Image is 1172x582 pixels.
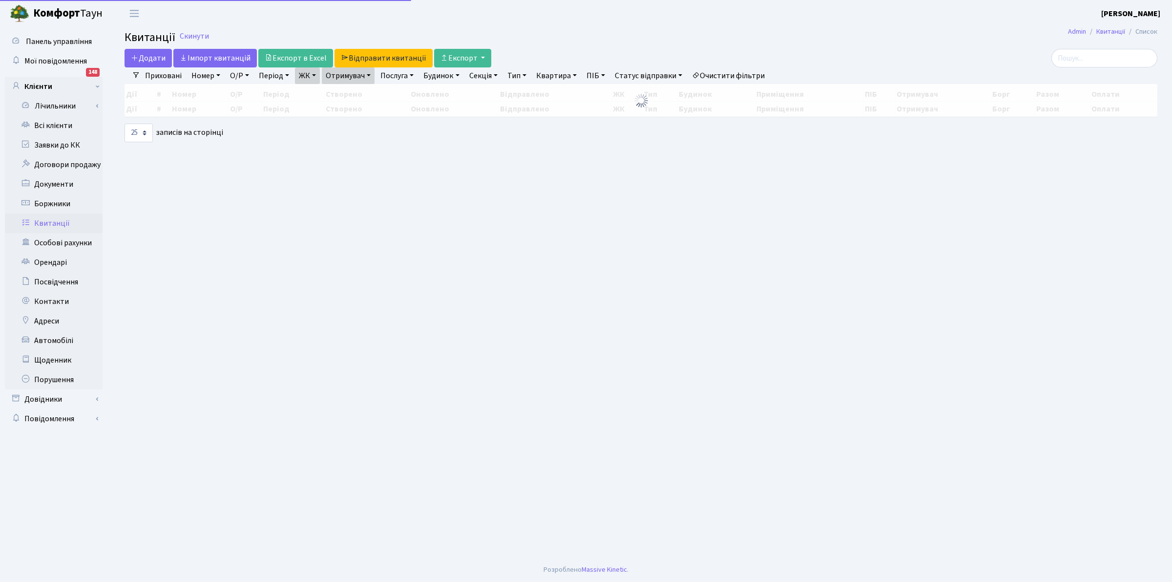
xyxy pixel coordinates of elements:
[125,124,153,142] select: записів на сторінці
[86,68,100,77] div: 148
[295,67,320,84] a: ЖК
[5,370,103,389] a: Порушення
[258,49,333,67] a: Експорт в Excel
[419,67,463,84] a: Будинок
[5,116,103,135] a: Всі клієнти
[688,67,769,84] a: Очистити фільтри
[503,67,530,84] a: Тип
[33,5,103,22] span: Таун
[5,272,103,292] a: Посвідчення
[1096,26,1125,37] a: Квитанції
[322,67,375,84] a: Отримувач
[5,331,103,350] a: Автомобілі
[1053,22,1172,42] nav: breadcrumb
[188,67,224,84] a: Номер
[5,233,103,253] a: Особові рахунки
[131,53,166,64] span: Додати
[5,292,103,311] a: Контакти
[465,67,502,84] a: Секція
[180,32,209,41] a: Скинути
[125,124,223,142] label: записів на сторінці
[633,93,649,108] img: Обробка...
[10,4,29,23] img: logo.png
[5,77,103,96] a: Клієнти
[5,32,103,51] a: Панель управління
[5,155,103,174] a: Договори продажу
[1101,8,1160,20] a: [PERSON_NAME]
[125,29,175,46] span: Квитанції
[5,409,103,429] a: Повідомлення
[11,96,103,116] a: Лічильники
[5,389,103,409] a: Довідники
[611,67,686,84] a: Статус відправки
[434,49,491,67] button: Експорт
[33,5,80,21] b: Комфорт
[5,253,103,272] a: Орендарі
[5,51,103,71] a: Мої повідомлення148
[377,67,418,84] a: Послуга
[1068,26,1086,37] a: Admin
[1125,26,1157,37] li: Список
[125,49,172,67] a: Додати
[226,67,253,84] a: О/Р
[5,311,103,331] a: Адреси
[5,135,103,155] a: Заявки до КК
[544,564,628,575] div: Розроблено .
[1101,8,1160,19] b: [PERSON_NAME]
[582,564,627,575] a: Massive Kinetic
[583,67,609,84] a: ПІБ
[5,214,103,233] a: Квитанції
[122,5,146,22] button: Переключити навігацію
[5,194,103,214] a: Боржники
[24,56,87,66] span: Мої повідомлення
[173,49,257,67] a: Iмпорт квитанцій
[1051,49,1157,67] input: Пошук...
[5,350,103,370] a: Щоденник
[532,67,581,84] a: Квартира
[141,67,186,84] a: Приховані
[335,49,433,67] a: Відправити квитанції
[5,174,103,194] a: Документи
[26,36,92,47] span: Панель управління
[255,67,293,84] a: Період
